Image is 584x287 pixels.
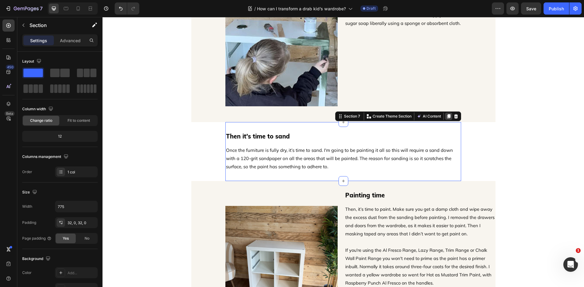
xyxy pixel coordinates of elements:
div: Color [22,270,32,275]
p: Create Theme Section [270,97,309,102]
span: Draft [367,6,376,11]
button: AI Content [313,96,340,103]
h2: Rich Text Editor. Editing area: main [242,174,393,183]
span: Then, it’s time to paint. Make sure you get a damp cloth and wipe away the excess dust from the s... [243,189,392,220]
div: 32, 0, 32, 0 [68,220,96,226]
button: Publish [544,2,569,15]
h2: Then it's time to sand [123,115,359,124]
div: Columns management [22,153,70,161]
div: Rich Text Editor. Editing area: main [242,187,393,271]
button: 7 [2,2,45,15]
span: Fit to content [68,118,90,123]
input: Auto [55,201,97,212]
div: Publish [549,5,564,12]
div: Background [22,255,52,263]
p: Settings [30,37,47,44]
span: No [85,236,89,241]
span: 1 [576,248,581,253]
iframe: Design area [103,17,584,287]
div: Width [22,204,32,209]
button: Save [521,2,541,15]
iframe: Intercom live chat [563,257,578,272]
span: Save [526,6,536,11]
span: / [254,5,256,12]
div: Padding [22,220,36,225]
div: Page padding [22,236,52,241]
div: Size [22,188,38,196]
p: 7 [40,5,43,12]
div: 450 [6,65,15,70]
div: 1 col [68,169,96,175]
p: Section [30,22,79,29]
span: If you're using the Al Fresco Range, Lazy Range, Trim Range or Chalk Wall Paint Range you won't n... [243,230,389,269]
div: Undo/Redo [115,2,139,15]
div: 12 [23,132,96,141]
div: Column width [22,105,54,113]
p: Once the furniture is fully dry, it’s time to sand. I'm going to be painting it all so this will ... [123,129,358,154]
p: Painting time [243,174,392,182]
div: Beta [5,111,15,116]
div: Layout [22,57,43,66]
div: Section 7 [240,97,259,102]
span: How can I transform a drab kid’s wardrobe? [257,5,346,12]
p: Advanced [60,37,81,44]
div: Order [22,169,32,175]
span: Change ratio [30,118,52,123]
span: Yes [63,236,69,241]
div: Add... [68,270,96,276]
